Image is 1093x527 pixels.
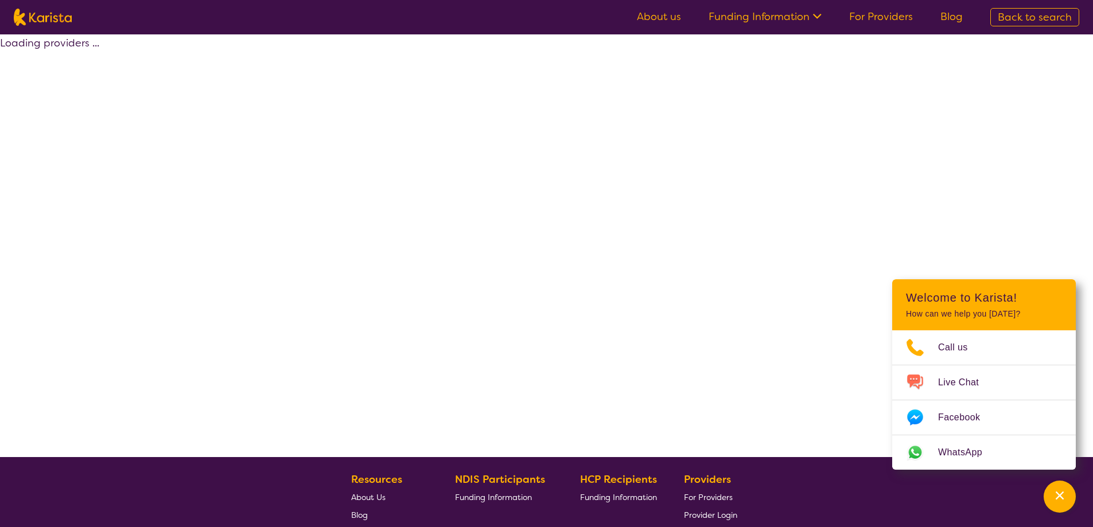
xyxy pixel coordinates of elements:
[892,279,1076,470] div: Channel Menu
[455,488,554,506] a: Funding Information
[906,291,1062,305] h2: Welcome to Karista!
[14,9,72,26] img: Karista logo
[1044,481,1076,513] button: Channel Menu
[684,510,737,520] span: Provider Login
[684,506,737,524] a: Provider Login
[580,488,657,506] a: Funding Information
[684,492,733,502] span: For Providers
[351,473,402,486] b: Resources
[998,10,1072,24] span: Back to search
[580,492,657,502] span: Funding Information
[580,473,657,486] b: HCP Recipients
[351,510,368,520] span: Blog
[351,492,386,502] span: About Us
[892,330,1076,470] ul: Choose channel
[849,10,913,24] a: For Providers
[455,473,545,486] b: NDIS Participants
[892,435,1076,470] a: Web link opens in a new tab.
[351,506,428,524] a: Blog
[906,309,1062,319] p: How can we help you [DATE]?
[684,488,737,506] a: For Providers
[990,8,1079,26] a: Back to search
[637,10,681,24] a: About us
[940,10,963,24] a: Blog
[455,492,532,502] span: Funding Information
[684,473,731,486] b: Providers
[938,409,994,426] span: Facebook
[938,444,996,461] span: WhatsApp
[351,488,428,506] a: About Us
[709,10,822,24] a: Funding Information
[938,339,982,356] span: Call us
[938,374,993,391] span: Live Chat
